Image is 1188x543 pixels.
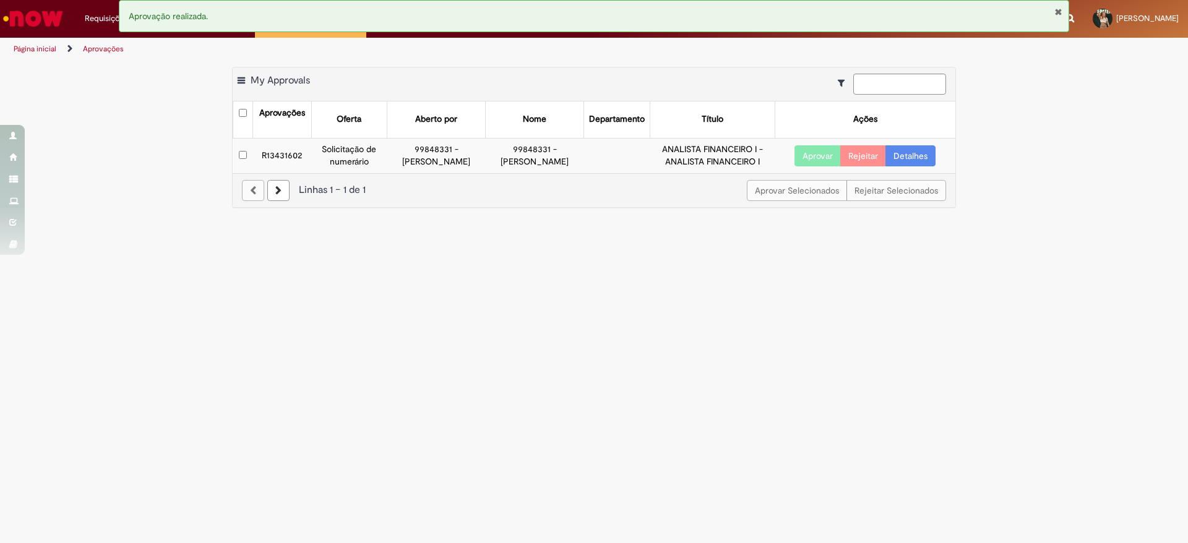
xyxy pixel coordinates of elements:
[838,79,851,87] i: Mostrar filtros para: Suas Solicitações
[589,113,645,126] div: Departamento
[794,145,841,166] button: Aprovar
[486,138,584,173] td: 99848331 - [PERSON_NAME]
[702,113,723,126] div: Título
[1,6,65,31] img: ServiceNow
[387,138,486,173] td: 99848331 - [PERSON_NAME]
[14,44,56,54] a: Página inicial
[129,11,208,22] span: Aprovação realizada.
[1054,7,1062,17] button: Fechar Notificação
[853,113,877,126] div: Ações
[251,74,310,87] span: My Approvals
[252,101,311,138] th: Aprovações
[1116,13,1179,24] span: [PERSON_NAME]
[85,12,128,25] span: Requisições
[523,113,546,126] div: Nome
[83,44,124,54] a: Aprovações
[242,183,946,197] div: Linhas 1 − 1 de 1
[885,145,936,166] a: Detalhes
[650,138,775,173] td: ANALISTA FINANCEIRO I - ANALISTA FINANCEIRO I
[252,138,311,173] td: R13431602
[9,38,783,61] ul: Trilhas de página
[415,113,457,126] div: Aberto por
[840,145,886,166] button: Rejeitar
[259,107,305,119] div: Aprovações
[311,138,387,173] td: Solicitação de numerário
[337,113,361,126] div: Oferta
